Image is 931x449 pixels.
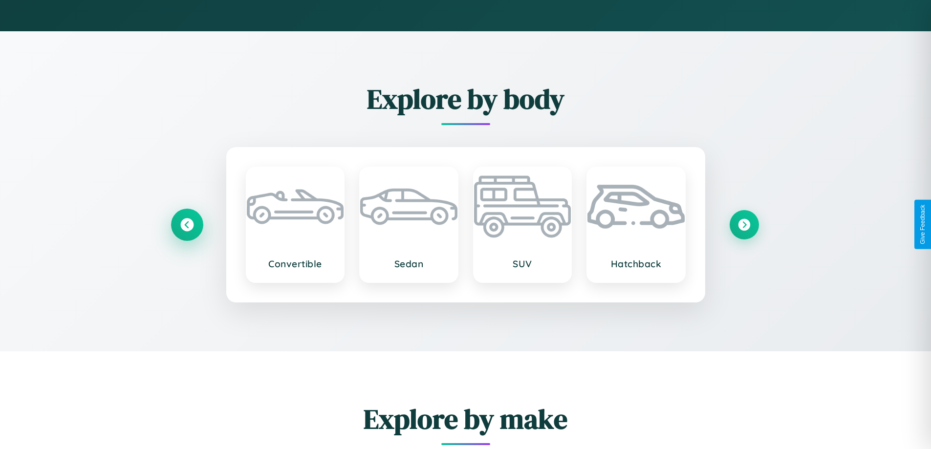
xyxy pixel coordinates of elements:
[597,258,675,270] h3: Hatchback
[257,258,334,270] h3: Convertible
[173,400,759,438] h2: Explore by make
[919,205,926,244] div: Give Feedback
[484,258,562,270] h3: SUV
[370,258,448,270] h3: Sedan
[173,80,759,118] h2: Explore by body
